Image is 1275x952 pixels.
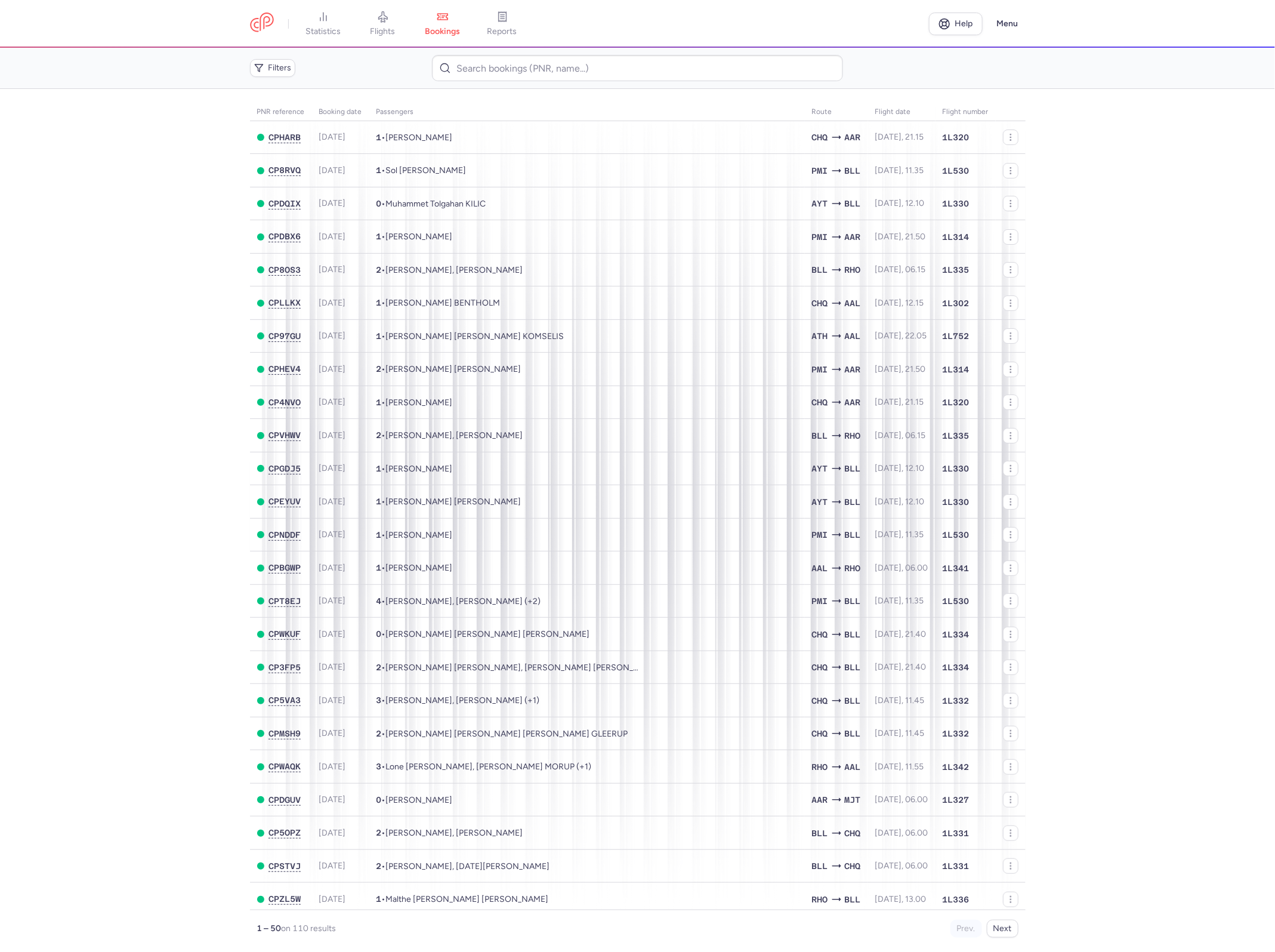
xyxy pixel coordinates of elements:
[269,464,301,474] button: CPGDJ5
[269,762,301,772] button: CPWAQK
[386,430,523,440] span: John Filip RENDBOE, Sara MCTIGUE
[845,760,861,774] span: AAL
[386,629,590,639] span: Mette DAUGAARD, Jeanette Camilla OTTOSEN
[376,795,453,805] span: •
[269,596,301,606] button: CPT8EJ
[943,198,970,209] span: 1L330
[868,103,936,121] th: flight date
[875,662,927,672] span: [DATE], 21.40
[875,298,924,308] span: [DATE], 12.15
[943,860,970,872] span: 1L331
[845,462,861,475] span: BLL
[845,297,861,310] span: AAL
[376,165,382,175] span: 1
[319,397,346,407] span: [DATE]
[250,13,274,35] a: CitizenPlane red outlined logo
[875,264,926,275] span: [DATE], 06.15
[812,760,828,774] span: RHO
[269,464,301,473] span: CPGDJ5
[371,26,396,37] span: flights
[319,232,346,242] span: [DATE]
[875,794,928,805] span: [DATE], 06.00
[376,430,523,440] span: •
[386,695,540,705] span: Mike MADSEN, Louise BRAHE, Mikkel BOENDERGAARD
[369,103,805,121] th: Passengers
[386,861,550,871] span: Eray ERGUL, Ramazan BOSTANCI
[376,165,467,175] span: •
[269,430,301,440] button: CPVHWV
[812,694,828,707] span: CHQ
[875,762,924,772] span: [DATE], 11.55
[319,298,346,308] span: [DATE]
[319,828,346,838] span: [DATE]
[376,398,382,407] span: 1
[269,133,301,143] button: CPHARB
[812,628,828,641] span: CHQ
[376,828,382,837] span: 2
[376,364,382,374] span: 2
[845,562,861,575] span: RHO
[376,331,564,341] span: •
[269,894,301,904] span: CPZL5W
[269,629,301,639] button: CPWKUF
[269,298,301,308] button: CPLLKX
[943,661,970,673] span: 1L334
[845,827,861,840] span: CHQ
[386,133,453,143] span: Plamen ZHELYAZKOV
[386,828,523,838] span: Lisa Staehr ANDERSEN, Kim ANDERSEN
[943,231,970,243] span: 1L314
[376,861,550,871] span: •
[875,861,928,871] span: [DATE], 06.00
[812,462,828,475] span: AYT
[943,496,970,508] span: 1L330
[386,663,660,673] span: Christian Koudahl BACH, Sofie Nordin FROST
[319,894,346,904] span: [DATE]
[875,232,926,242] span: [DATE], 21.50
[269,199,301,208] span: CPDQIX
[269,663,301,673] button: CP3FP5
[376,464,382,473] span: 1
[812,297,828,310] span: CHQ
[875,430,926,440] span: [DATE], 06.15
[376,762,382,771] span: 3
[386,232,453,242] span: Zainab FARAH
[386,199,486,209] span: Muhammet Tolgahan KILIC
[473,11,532,37] a: reports
[875,563,928,573] span: [DATE], 06.00
[305,26,341,37] span: statistics
[845,263,861,276] span: RHO
[845,628,861,641] span: BLL
[376,133,453,143] span: •
[319,529,346,540] span: [DATE]
[845,793,861,806] span: MJT
[269,530,301,540] button: CPNDDF
[812,562,828,575] span: AAL
[845,329,861,343] span: AAL
[845,363,861,376] span: AAR
[943,562,970,574] span: 1L341
[319,264,346,275] span: [DATE]
[812,164,828,177] span: PMI
[319,132,346,142] span: [DATE]
[269,828,301,837] span: CP5OPZ
[319,198,346,208] span: [DATE]
[269,563,301,573] button: CPBGWP
[875,629,927,639] span: [DATE], 21.40
[943,695,970,707] span: 1L332
[845,230,861,244] span: AAR
[990,13,1026,35] button: Menu
[845,495,861,509] span: BLL
[269,165,301,175] button: CP8RVQ
[943,827,970,839] span: 1L331
[943,363,970,375] span: 1L314
[376,298,501,308] span: •
[386,364,521,374] span: Jesper Holm ANDERSEN, Frederik KRONBORG
[376,530,453,540] span: •
[376,199,486,209] span: •
[376,298,382,307] span: 1
[812,429,828,442] span: BLL
[269,729,301,739] button: CPMSH9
